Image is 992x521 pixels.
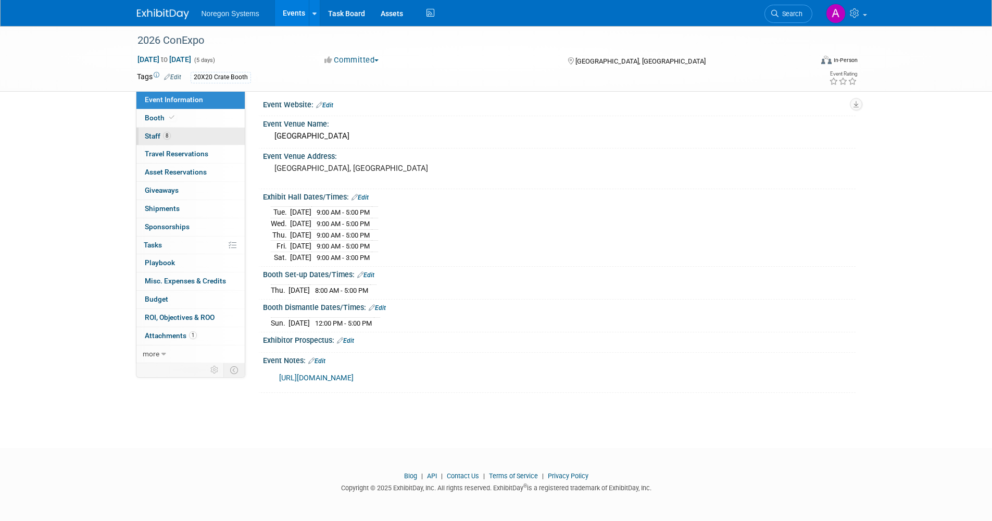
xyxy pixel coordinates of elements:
td: Sat. [271,252,290,263]
div: Booth Set-up Dates/Times: [263,267,856,280]
td: [DATE] [290,241,311,252]
td: Thu. [271,229,290,241]
td: Personalize Event Tab Strip [206,363,224,377]
a: Tasks [136,237,245,254]
a: Edit [337,337,354,344]
span: 9:00 AM - 5:00 PM [317,231,370,239]
a: Giveaways [136,182,245,200]
a: Misc. Expenses & Credits [136,272,245,290]
td: Toggle Event Tabs [223,363,245,377]
a: Blog [404,472,417,480]
td: Fri. [271,241,290,252]
sup: ® [523,483,527,489]
a: Sponsorships [136,218,245,236]
td: [DATE] [290,207,311,218]
span: 9:00 AM - 3:00 PM [317,254,370,262]
td: Sun. [271,317,288,328]
div: 2026 ConExpo [134,31,797,50]
a: Search [764,5,812,23]
td: Wed. [271,218,290,230]
i: Booth reservation complete [169,115,174,120]
img: ExhibitDay [137,9,189,19]
span: Travel Reservations [145,150,208,158]
span: [GEOGRAPHIC_DATA], [GEOGRAPHIC_DATA] [575,57,706,65]
span: | [419,472,425,480]
div: Event Format [751,54,858,70]
a: Edit [357,271,374,279]
a: more [136,345,245,363]
span: to [159,55,169,64]
div: Event Notes: [263,353,856,366]
a: Privacy Policy [548,472,588,480]
span: Giveaways [145,186,179,194]
span: Sponsorships [145,222,190,231]
td: Thu. [271,284,288,295]
span: Attachments [145,331,197,340]
a: Edit [369,304,386,312]
a: Travel Reservations [136,145,245,163]
a: Edit [351,194,369,201]
span: Booth [145,114,177,122]
span: ROI, Objectives & ROO [145,313,215,321]
span: Noregon Systems [202,9,259,18]
span: 1 [189,331,197,339]
td: [DATE] [288,284,310,295]
span: Misc. Expenses & Credits [145,277,226,285]
a: ROI, Objectives & ROO [136,309,245,327]
img: Ali Connell [826,4,846,23]
div: Event Rating [829,71,857,77]
div: Event Venue Name: [263,116,856,129]
a: [URL][DOMAIN_NAME] [279,374,354,382]
span: 8 [163,132,171,140]
span: 9:00 AM - 5:00 PM [317,208,370,216]
span: Search [778,10,802,18]
td: Tue. [271,207,290,218]
a: Staff8 [136,128,245,145]
span: | [539,472,546,480]
span: [DATE] [DATE] [137,55,192,64]
div: Booth Dismantle Dates/Times: [263,300,856,313]
div: In-Person [833,56,858,64]
span: Shipments [145,204,180,213]
span: 8:00 AM - 5:00 PM [315,287,368,294]
span: | [481,472,487,480]
div: Event Venue Address: [263,148,856,162]
span: Tasks [144,241,162,249]
img: Format-Inperson.png [821,56,832,64]
td: [DATE] [290,252,311,263]
a: Edit [308,357,325,365]
span: 9:00 AM - 5:00 PM [317,220,370,228]
a: Shipments [136,200,245,218]
a: Contact Us [447,472,479,480]
a: Playbook [136,254,245,272]
td: [DATE] [288,317,310,328]
td: [DATE] [290,218,311,230]
a: Budget [136,291,245,308]
span: 9:00 AM - 5:00 PM [317,242,370,250]
a: Edit [316,102,333,109]
div: [GEOGRAPHIC_DATA] [271,128,848,144]
span: Asset Reservations [145,168,207,176]
span: Staff [145,132,171,140]
td: Tags [137,71,181,83]
span: Playbook [145,258,175,267]
span: Event Information [145,95,203,104]
div: Event Website: [263,97,856,110]
button: Committed [321,55,383,66]
span: Budget [145,295,168,303]
span: 12:00 PM - 5:00 PM [315,319,372,327]
a: API [427,472,437,480]
a: Asset Reservations [136,164,245,181]
a: Edit [164,73,181,81]
span: more [143,350,159,358]
div: Exhibitor Prospectus: [263,332,856,346]
div: Exhibit Hall Dates/Times: [263,189,856,203]
td: [DATE] [290,229,311,241]
span: | [438,472,445,480]
a: Terms of Service [489,472,538,480]
pre: [GEOGRAPHIC_DATA], [GEOGRAPHIC_DATA] [274,164,498,173]
a: Booth [136,109,245,127]
div: 20X20 Crate Booth [191,72,251,83]
a: Event Information [136,91,245,109]
span: (5 days) [193,57,215,64]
